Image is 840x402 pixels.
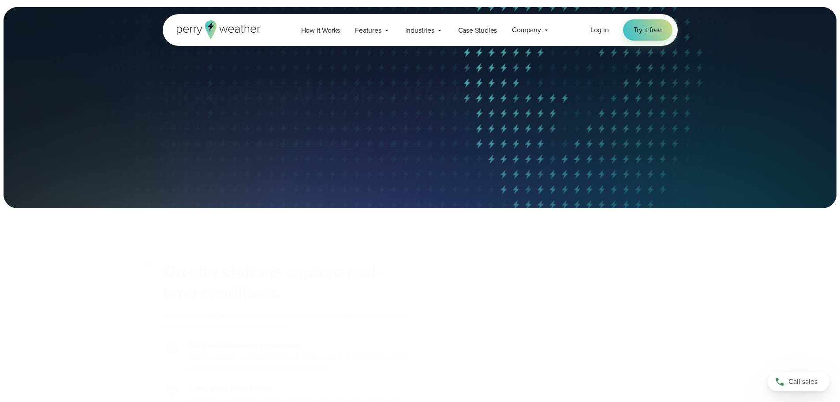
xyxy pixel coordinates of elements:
span: Company [512,25,541,35]
a: Case Studies [451,21,505,39]
span: Try it free [634,25,662,35]
a: Try it free [623,19,672,41]
a: Call sales [768,372,829,391]
a: How it Works [294,21,348,39]
span: Features [355,25,381,36]
span: Case Studies [458,25,497,36]
span: How it Works [301,25,340,36]
a: Log in [590,25,609,35]
span: Industries [405,25,434,36]
span: Call sales [788,376,818,387]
